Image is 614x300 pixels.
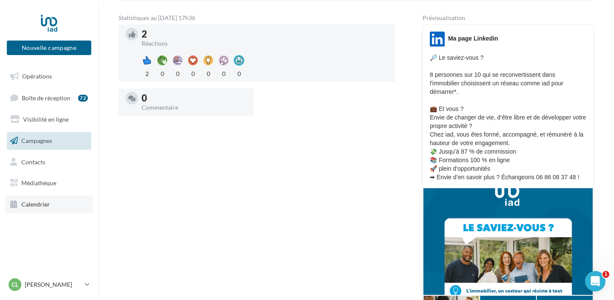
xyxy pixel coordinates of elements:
div: 0 [142,93,247,103]
a: Boîte de réception72 [5,89,93,107]
div: 72 [78,95,88,102]
span: Boîte de réception [22,94,70,101]
a: Visibilité en ligne [5,111,93,128]
span: Médiathèque [21,179,56,186]
button: Nouvelle campagne [7,41,91,55]
div: 0 [203,68,214,78]
span: 1 [602,271,609,278]
div: 2 [142,68,152,78]
span: Visibilité en ligne [23,116,69,123]
span: Calendrier [21,201,50,208]
a: Opérations [5,67,93,85]
div: Commentaire [142,105,247,111]
div: 0 [188,68,198,78]
div: Prévisualisation [423,15,594,21]
div: Réactions [142,41,388,47]
a: Contacts [5,153,93,171]
div: 0 [234,68,244,78]
a: Calendrier [5,195,93,213]
a: Cl [PERSON_NAME] [7,277,91,293]
div: 0 [172,68,183,78]
div: Statistiques au [DATE] 17h36 [119,15,395,21]
div: 2 [142,29,388,39]
span: Opérations [22,73,52,80]
a: Médiathèque [5,174,93,192]
p: 🔎 Le saviez-vous ? 8 personnes sur 10 qui se reconvertissent dans l'immobilier choisissent un rés... [430,53,586,181]
span: Cl [12,280,18,289]
a: Campagnes [5,132,93,150]
div: 0 [218,68,229,78]
div: Ma page Linkedin [448,34,498,43]
span: Campagnes [21,137,52,144]
div: 0 [157,68,168,78]
p: [PERSON_NAME] [25,280,81,289]
iframe: Intercom live chat [585,271,605,291]
span: Contacts [21,158,45,165]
